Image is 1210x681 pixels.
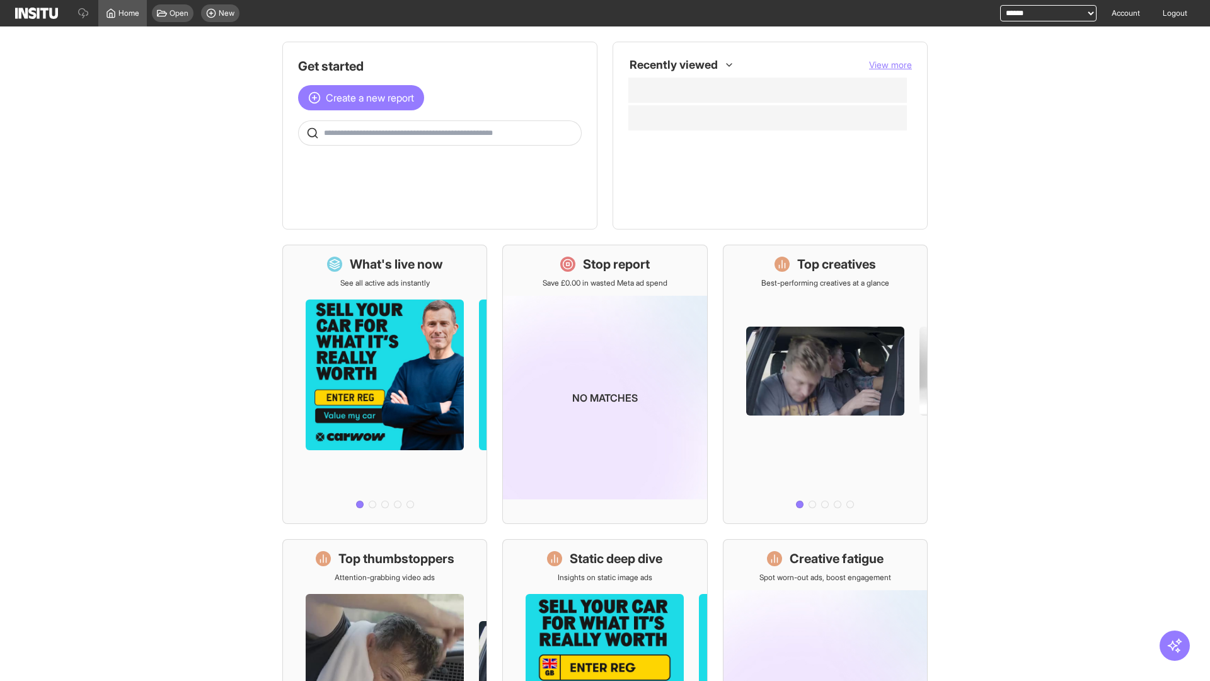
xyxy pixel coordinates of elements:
[503,296,706,499] img: coming-soon-gradient_kfitwp.png
[170,8,188,18] span: Open
[118,8,139,18] span: Home
[583,255,650,273] h1: Stop report
[797,255,876,273] h1: Top creatives
[326,90,414,105] span: Create a new report
[502,245,707,524] a: Stop reportSave £0.00 in wasted Meta ad spendNo matches
[656,196,712,206] span: Static Deep Dive
[656,168,735,178] span: Creative Fatigue [Beta]
[869,59,912,71] button: View more
[340,278,430,288] p: See all active ads instantly
[558,573,652,583] p: Insights on static image ads
[633,166,648,181] div: Insights
[15,8,58,19] img: Logo
[656,168,902,178] span: Creative Fatigue [Beta]
[338,550,454,567] h1: Top thumbstoppers
[572,390,638,405] p: No matches
[633,194,648,209] div: Insights
[723,245,928,524] a: Top creativesBest-performing creatives at a glance
[298,57,582,75] h1: Get started
[570,550,662,567] h1: Static deep dive
[335,573,435,583] p: Attention-grabbing video ads
[656,141,723,151] span: Top thumbstoppers
[543,278,667,288] p: Save £0.00 in wasted Meta ad spend
[656,141,902,151] span: Top thumbstoppers
[282,245,487,524] a: What's live nowSee all active ads instantly
[656,196,902,206] span: Static Deep Dive
[350,255,443,273] h1: What's live now
[298,85,424,110] button: Create a new report
[219,8,234,18] span: New
[761,278,889,288] p: Best-performing creatives at a glance
[633,138,648,153] div: Insights
[869,59,912,70] span: View more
